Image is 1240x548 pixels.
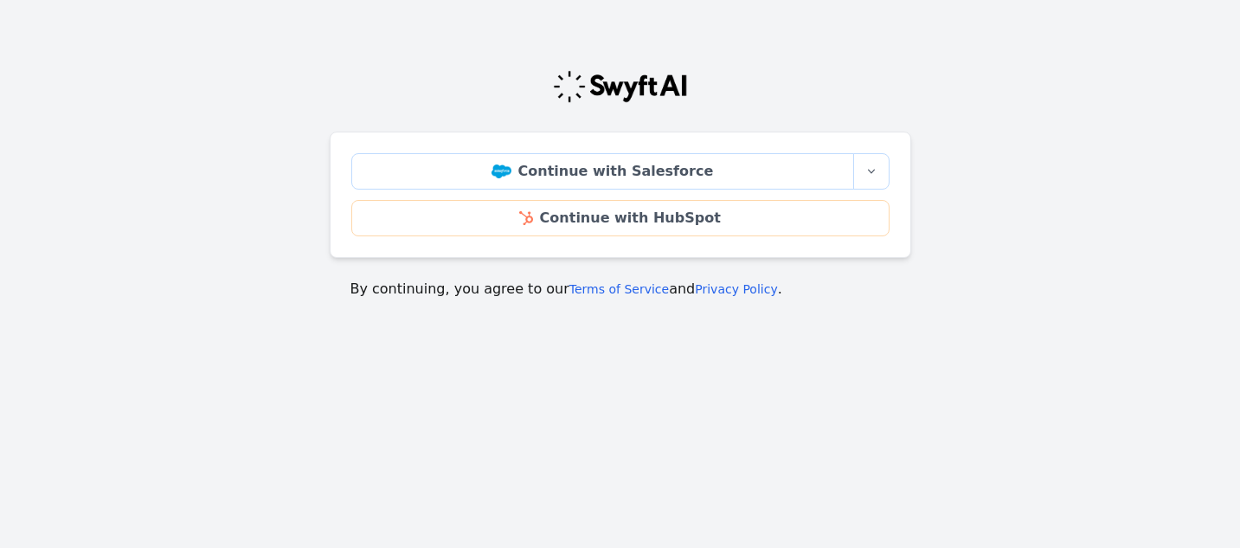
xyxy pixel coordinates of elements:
img: Salesforce [492,164,511,178]
a: Terms of Service [569,282,669,296]
img: HubSpot [519,211,532,225]
a: Privacy Policy [695,282,777,296]
img: Swyft Logo [552,69,689,104]
p: By continuing, you agree to our and . [350,279,890,300]
a: Continue with Salesforce [351,153,854,190]
a: Continue with HubSpot [351,200,890,236]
